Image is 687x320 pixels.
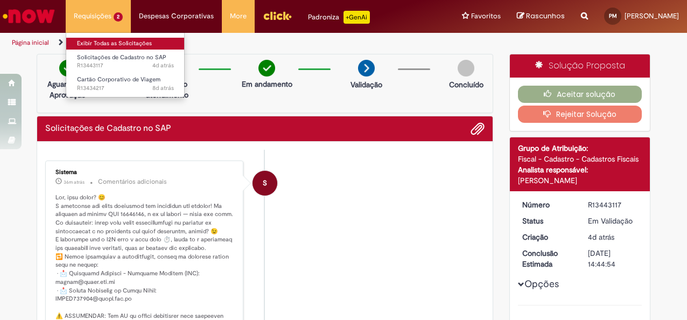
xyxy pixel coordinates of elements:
span: [PERSON_NAME] [625,11,679,20]
div: [DATE] 14:44:54 [588,248,638,269]
div: R13443117 [588,199,638,210]
div: Analista responsável: [518,164,642,175]
a: Aberto R13434217 : Cartão Corporativo de Viagem [66,74,185,94]
div: [PERSON_NAME] [518,175,642,186]
span: Despesas Corporativas [139,11,214,22]
div: Em Validação [588,215,638,226]
div: Fiscal - Cadastro - Cadastros Fiscais [518,154,642,164]
span: 8d atrás [152,84,174,92]
span: 4d atrás [588,232,614,242]
ul: Trilhas de página [8,33,450,53]
ul: Requisições [66,32,185,98]
img: click_logo_yellow_360x200.png [263,8,292,24]
time: 28/08/2025 14:25:58 [64,179,85,185]
button: Aceitar solução [518,86,642,103]
img: check-circle-green.png [59,60,76,76]
p: Validação [350,79,382,90]
div: Grupo de Atribuição: [518,143,642,154]
span: Cartão Corporativo de Viagem [77,75,160,84]
small: Comentários adicionais [98,177,167,186]
dt: Status [514,215,580,226]
img: check-circle-green.png [258,60,275,76]
dt: Criação [514,232,580,242]
span: 36m atrás [64,179,85,185]
p: +GenAi [343,11,370,24]
span: More [230,11,247,22]
img: ServiceNow [1,5,57,27]
div: Solução Proposta [510,54,650,78]
time: 25/08/2025 09:44:50 [588,232,614,242]
time: 20/08/2025 21:08:29 [152,84,174,92]
button: Rejeitar Solução [518,106,642,123]
span: S [263,170,267,196]
div: 25/08/2025 09:44:50 [588,232,638,242]
span: Requisições [74,11,111,22]
div: System [253,171,277,196]
img: img-circle-grey.png [458,60,474,76]
a: Exibir Todas as Solicitações [66,38,185,50]
span: R13434217 [77,84,174,93]
span: 2 [114,12,123,22]
p: Concluído [449,79,483,90]
a: Página inicial [12,38,49,47]
p: Em andamento [242,79,292,89]
div: Sistema [55,169,235,176]
h2: Solicitações de Cadastro no SAP Histórico de tíquete [45,124,171,134]
a: Rascunhos [517,11,565,22]
button: Adicionar anexos [471,122,485,136]
span: PM [609,12,617,19]
a: Aberto R13443117 : Solicitações de Cadastro no SAP [66,52,185,72]
span: Favoritos [471,11,501,22]
span: 4d atrás [152,61,174,69]
time: 25/08/2025 09:44:51 [152,61,174,69]
span: Rascunhos [526,11,565,21]
span: R13443117 [77,61,174,70]
img: arrow-next.png [358,60,375,76]
dt: Conclusão Estimada [514,248,580,269]
dt: Número [514,199,580,210]
p: Aguardando Aprovação [41,79,94,100]
span: Solicitações de Cadastro no SAP [77,53,166,61]
div: Padroniza [308,11,370,24]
